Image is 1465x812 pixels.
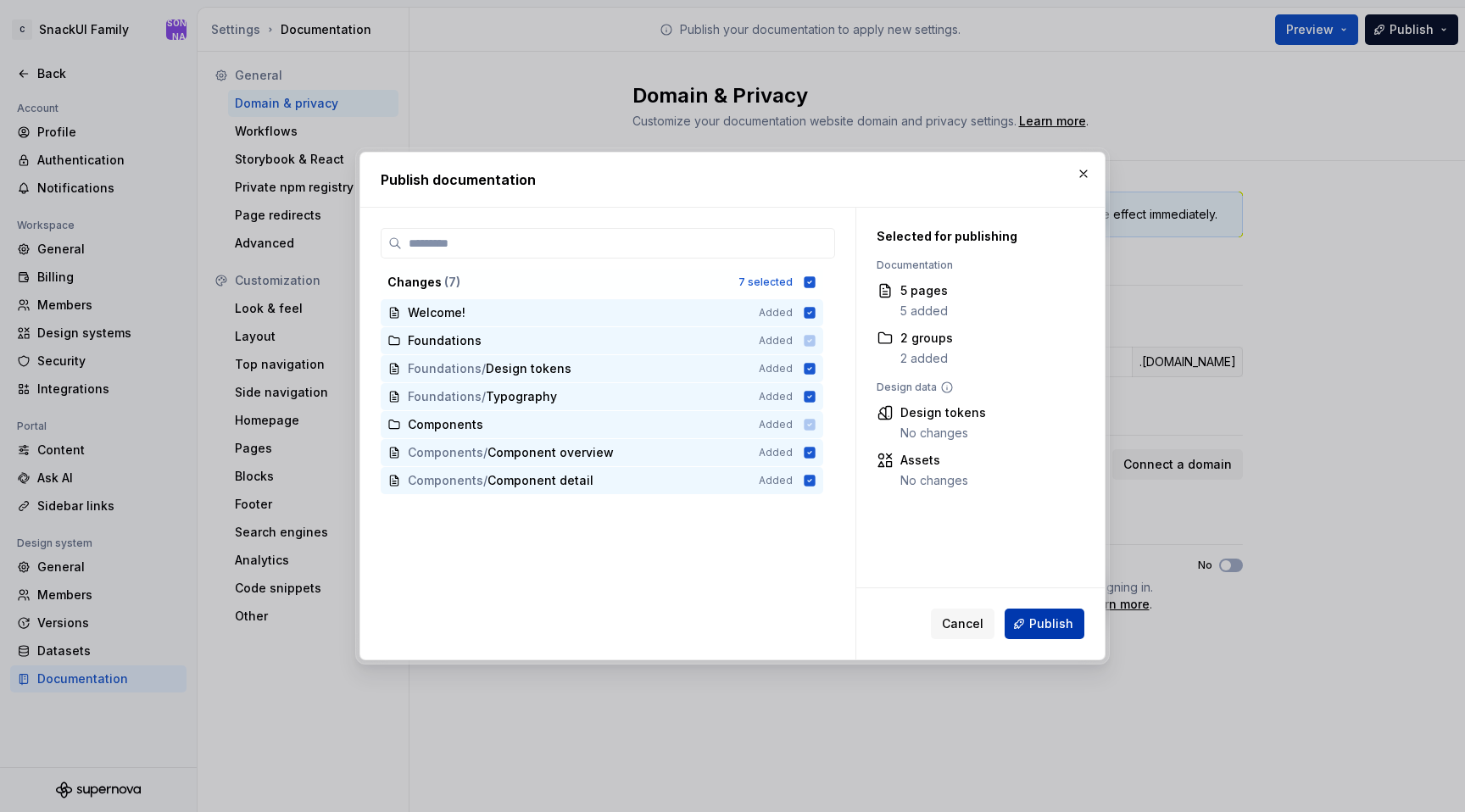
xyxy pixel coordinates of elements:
button: Cancel [931,609,994,639]
span: Welcome! [408,304,465,321]
div: No changes [900,425,986,442]
span: / [483,444,487,461]
span: Foundations [408,388,482,405]
div: Design tokens [900,404,986,421]
div: Documentation [877,259,1065,272]
span: Component detail [487,472,593,489]
span: Added [759,390,793,403]
span: Typography [486,388,557,405]
span: / [483,472,487,489]
span: Publish [1029,615,1073,632]
span: Components [408,444,483,461]
div: 5 added [900,303,948,320]
span: Added [759,306,793,320]
div: Selected for publishing [877,228,1065,245]
span: Components [408,472,483,489]
span: Foundations [408,360,482,377]
span: Component overview [487,444,614,461]
div: 7 selected [738,275,793,289]
span: Added [759,474,793,487]
div: Design data [877,381,1065,394]
div: No changes [900,472,968,489]
button: Publish [1005,609,1084,639]
span: Design tokens [486,360,571,377]
div: 2 added [900,350,953,367]
span: Cancel [942,615,983,632]
span: / [482,360,486,377]
div: 5 pages [900,282,948,299]
h2: Publish documentation [381,170,1084,190]
span: ( 7 ) [444,275,460,289]
div: Assets [900,452,968,469]
div: 2 groups [900,330,953,347]
span: Added [759,362,793,375]
span: Added [759,446,793,459]
span: / [482,388,486,405]
div: Changes [387,274,728,291]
